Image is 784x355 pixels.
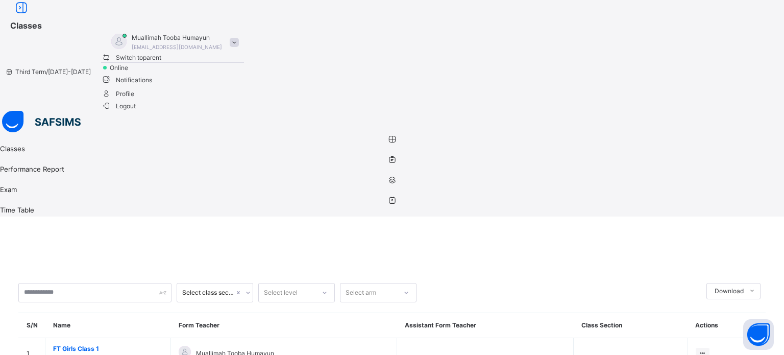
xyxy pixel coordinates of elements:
div: Select level [264,283,298,302]
li: dropdown-list-item-null-2 [101,63,244,73]
th: Assistant Form Teacher [397,313,574,338]
span: Switch to parent [101,52,162,63]
li: dropdown-list-item-name-0 [101,52,244,63]
th: Class Section [574,313,688,338]
span: Notifications [101,73,244,86]
span: Profile [101,86,244,100]
span: online [109,63,134,73]
span: FT Girls Class 1 [53,344,163,353]
li: dropdown-list-item-text-3 [101,73,244,86]
div: Select class section [182,288,234,297]
button: Open asap [743,319,774,350]
li: dropdown-list-item-buttom-7 [101,100,244,111]
span: session/term information [5,67,91,77]
img: safsims [2,111,81,132]
span: Classes [10,20,42,31]
span: Download [715,287,744,296]
div: Muallimah ToobaHumayun [101,33,244,111]
li: dropdown-list-item-text-4 [101,86,244,100]
th: Form Teacher [171,313,397,338]
span: Logout [101,101,136,111]
th: S/N [19,313,45,338]
span: Muallimah Tooba Humayun [132,33,222,42]
th: Name [45,313,171,338]
span: [EMAIL_ADDRESS][DOMAIN_NAME] [132,44,222,50]
div: Select arm [346,283,376,302]
th: Actions [688,313,766,338]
